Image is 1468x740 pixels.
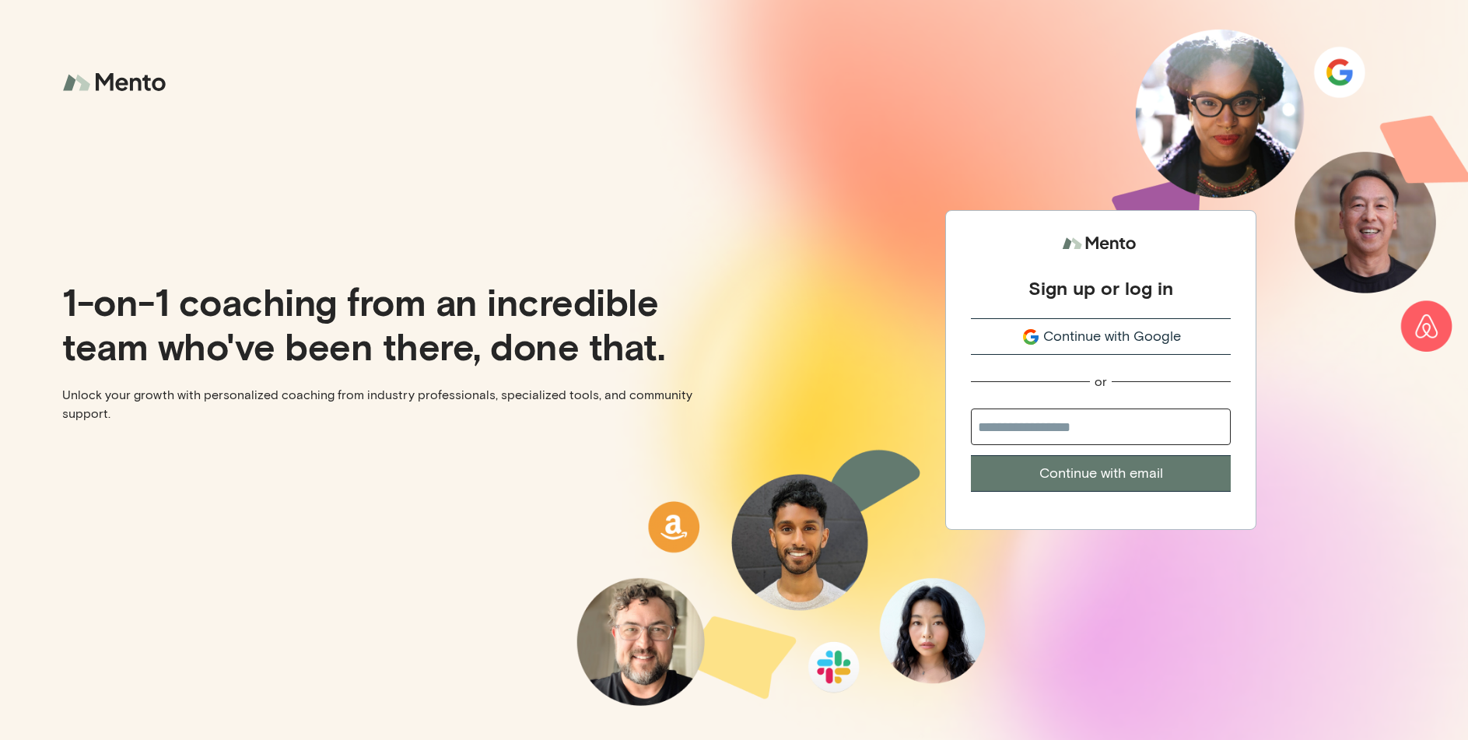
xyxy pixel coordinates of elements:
div: or [1095,374,1107,390]
button: Continue with email [971,455,1231,492]
p: 1-on-1 coaching from an incredible team who've been there, done that. [62,279,722,366]
p: Unlock your growth with personalized coaching from industry professionals, specialized tools, and... [62,386,722,423]
img: logo [62,62,171,103]
span: Continue with Google [1043,326,1181,347]
button: Continue with Google [971,318,1231,355]
div: Sign up or log in [1028,276,1173,300]
img: logo.svg [1062,230,1140,258]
